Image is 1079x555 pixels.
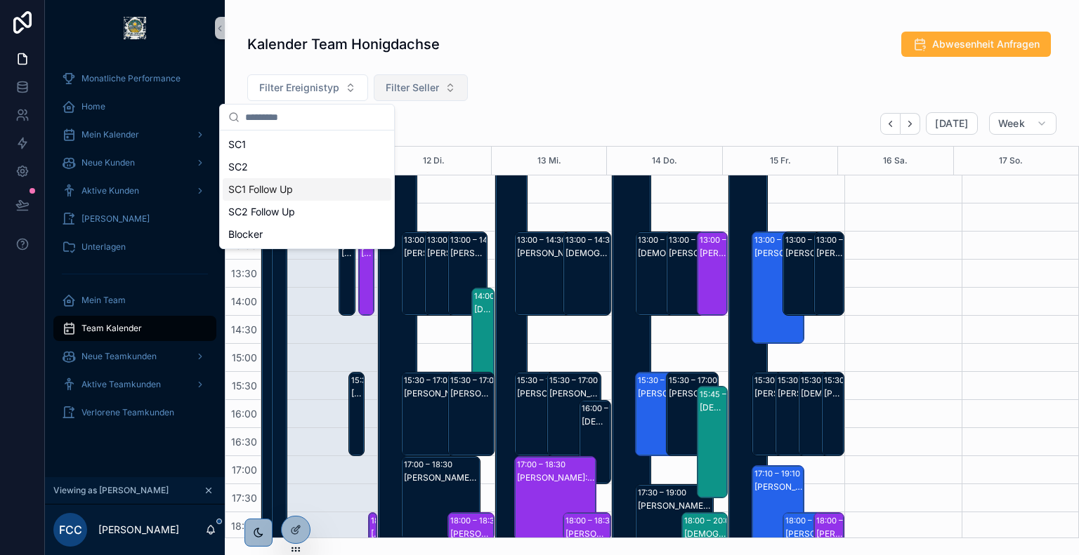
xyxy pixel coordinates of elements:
[53,234,216,260] a: Unterlagen
[517,373,569,387] div: 15:30 – 17:00
[515,457,596,540] div: 17:00 – 18:30[PERSON_NAME]: SC1 Follow Up
[374,74,468,101] button: Select Button
[785,528,834,540] div: [PERSON_NAME]: SC2
[427,233,480,247] div: 13:00 – 14:30
[228,239,261,251] span: 13:00
[124,17,146,39] img: App logo
[700,387,752,401] div: 15:45 – 17:45
[81,323,142,334] span: Team Kalender
[53,94,216,119] a: Home
[783,232,835,315] div: 13:00 – 14:30[PERSON_NAME]: SC1
[801,373,853,387] div: 15:30 – 17:00
[53,485,169,496] span: Viewing as [PERSON_NAME]
[785,514,839,528] div: 18:00 – 20:00
[223,156,391,178] div: SC2
[700,402,726,413] div: [DEMOGRAPHIC_DATA][PERSON_NAME]: SC2
[404,457,456,472] div: 17:00 – 18:30
[386,81,439,95] span: Filter Seller
[228,464,261,476] span: 17:00
[220,131,394,248] div: Suggestions
[247,34,440,54] h1: Kalender Team Honigdachse
[53,316,216,341] a: Team Kalender
[228,520,261,532] span: 18:00
[638,388,686,399] div: [PERSON_NAME]: SC1 Follow Up
[371,528,377,540] div: [PERSON_NAME]: SC1 Follow Up
[652,147,677,175] button: 14 Do.
[636,232,687,315] div: 13:00 – 14:30[DEMOGRAPHIC_DATA][PERSON_NAME]: SC1
[517,248,595,259] div: [PERSON_NAME]: SC1
[228,408,261,420] span: 16:00
[53,400,216,425] a: Verlorene Teamkunden
[228,380,261,392] span: 15:30
[359,232,374,315] div: 13:00 – 14:30[PERSON_NAME]: SC1 Follow Up
[404,233,457,247] div: 13:00 – 14:30
[778,373,830,387] div: 15:30 – 17:00
[537,147,561,175] button: 13 Mi.
[404,388,478,399] div: [PERSON_NAME]: SC1
[814,232,844,315] div: 13:00 – 14:30[PERSON_NAME]: SC1
[450,248,485,259] div: [PERSON_NAME]: SC1
[402,232,440,315] div: 13:00 – 14:30[PERSON_NAME]: SC1
[638,500,712,511] div: [PERSON_NAME]: SC1
[228,323,261,335] span: 14:30
[45,56,225,443] div: scrollable content
[883,147,908,175] button: 16 Sa.
[450,233,503,247] div: 13:00 – 14:30
[223,223,391,246] div: Blocker
[81,241,126,253] span: Unterlagen
[565,233,618,247] div: 13:00 – 14:30
[448,513,493,540] div: 18:00 – 18:30[PERSON_NAME]: SC1 Follow Up
[778,388,813,399] div: [PERSON_NAME]: SC1
[776,373,813,455] div: 15:30 – 17:00[PERSON_NAME]: SC1
[81,213,150,225] span: [PERSON_NAME]
[371,514,424,528] div: 18:00 – 19:30
[816,233,869,247] div: 13:00 – 14:30
[754,388,790,399] div: [PERSON_NAME]: SC1
[223,133,391,156] div: SC1
[785,248,834,259] div: [PERSON_NAME]: SC1
[816,514,870,528] div: 18:00 – 20:00
[53,150,216,175] a: Neue Kunden
[81,101,105,112] span: Home
[474,304,493,315] div: [DEMOGRAPHIC_DATA][PERSON_NAME]: SC2
[517,472,595,483] div: [PERSON_NAME]: SC1 Follow Up
[880,113,901,135] button: Back
[998,117,1025,130] span: Week
[228,267,261,279] span: 13:30
[932,37,1040,51] span: Abwesenheit Anfragen
[563,513,610,540] div: 18:00 – 18:30[PERSON_NAME]: SC1 Follow Up
[580,401,610,483] div: 16:00 – 17:30[DEMOGRAPHIC_DATA][PERSON_NAME]: SC1
[799,373,837,455] div: 15:30 – 17:00[DEMOGRAPHIC_DATA][PERSON_NAME]: SC1
[636,373,687,455] div: 15:30 – 17:00[PERSON_NAME]: SC1 Follow Up
[684,514,738,528] div: 18:00 – 20:00
[98,523,179,537] p: [PERSON_NAME]
[669,233,721,247] div: 13:00 – 14:30
[935,117,968,130] span: [DATE]
[754,467,804,481] div: 17:10 – 19:10
[404,472,478,483] div: [PERSON_NAME]: SC1
[53,178,216,203] a: Aktive Kunden
[450,373,502,387] div: 15:30 – 17:00
[339,232,354,315] div: 13:00 – 14:30[PERSON_NAME]: SC1
[223,178,391,201] div: SC1 Follow Up
[700,248,726,259] div: [PERSON_NAME]: SC1 Follow Up
[700,233,752,247] div: 13:00 – 14:30
[404,248,439,259] div: [PERSON_NAME]: SC1
[754,248,803,259] div: [PERSON_NAME]: SC2
[81,157,135,168] span: Neue Kunden
[81,295,126,306] span: Mein Team
[549,373,601,387] div: 15:30 – 17:00
[349,373,364,455] div: 15:30 – 17:00[PERSON_NAME]: SC1
[448,232,486,315] div: 13:00 – 14:30[PERSON_NAME]: SC1
[999,147,1023,175] button: 17 So.
[582,401,634,415] div: 16:00 – 17:30
[565,514,618,528] div: 18:00 – 18:30
[822,373,844,455] div: 15:30 – 17:00[PERSON_NAME]: SC1
[752,232,804,343] div: 13:00 – 15:00[PERSON_NAME]: SC2
[667,373,718,455] div: 15:30 – 17:00[PERSON_NAME]: SC1
[785,233,838,247] div: 13:00 – 14:30
[698,387,727,497] div: 15:45 – 17:45[DEMOGRAPHIC_DATA][PERSON_NAME]: SC2
[53,206,216,232] a: [PERSON_NAME]
[824,388,843,399] div: [PERSON_NAME]: SC1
